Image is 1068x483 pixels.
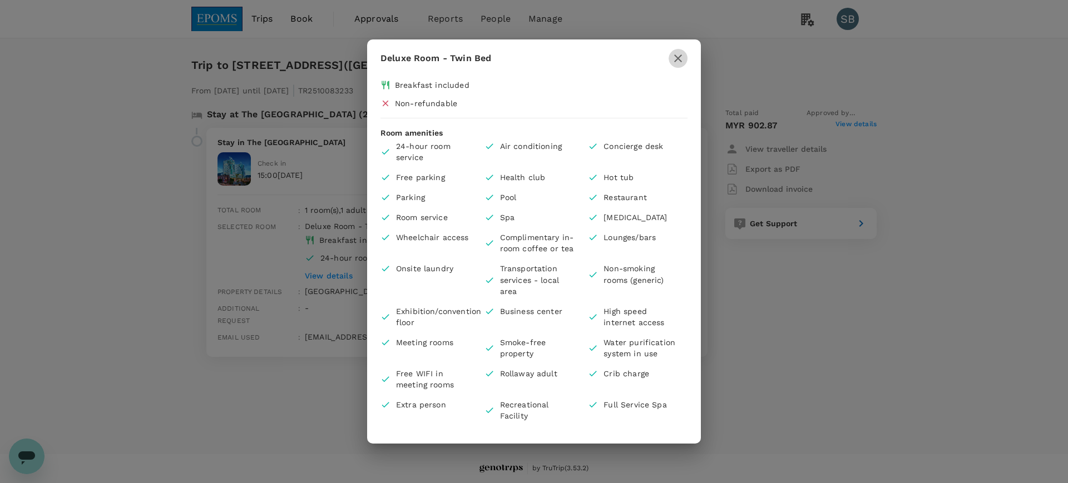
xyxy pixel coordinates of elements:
[604,212,679,223] p: [MEDICAL_DATA]
[500,232,575,254] p: Complimentary in-room coffee or tea
[500,306,575,317] p: Business center
[396,212,471,223] p: Room service
[396,306,471,328] p: Exhibition/convention floor
[500,263,575,296] p: Transportation services - local area
[500,192,575,203] p: Pool
[500,399,575,421] p: Recreational Facility
[396,192,471,203] p: Parking
[396,141,471,163] p: 24-hour room service
[604,141,679,152] p: Concierge desk
[396,232,471,243] p: Wheelchair access
[395,79,469,91] div: Breakfast included
[604,399,679,410] p: Full Service Spa
[604,232,679,243] p: Lounges/bars
[604,172,679,183] p: Hot tub
[380,127,688,138] p: Room amenities
[380,52,491,65] p: Deluxe Room - Twin Bed
[604,337,679,359] p: Water purification system in use
[396,399,471,410] p: Extra person
[604,263,679,285] p: Non-smoking rooms (generic)
[396,172,471,183] p: Free parking
[396,263,471,274] p: Onsite laundry
[500,368,575,379] p: Rollaway adult
[500,337,575,359] p: Smoke-free property
[396,368,471,390] p: Free WIFI in meeting rooms
[500,212,575,223] p: Spa
[396,337,471,348] p: Meeting rooms
[395,98,457,109] div: Non-refundable
[500,141,575,152] p: Air conditioning
[604,192,679,203] p: Restaurant
[604,368,679,379] p: Crib charge
[500,172,575,183] p: Health club
[604,306,679,328] p: High speed internet access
